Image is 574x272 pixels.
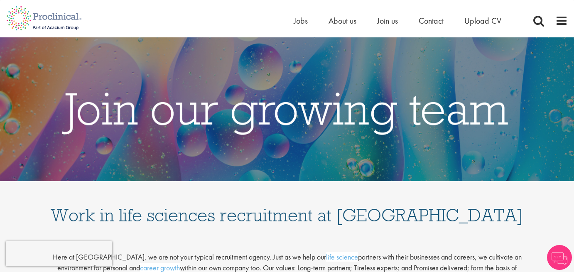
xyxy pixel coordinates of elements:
a: Upload CV [464,15,501,26]
img: Chatbot [547,245,572,270]
a: Contact [419,15,444,26]
a: life science [326,252,358,262]
a: About us [329,15,356,26]
h1: Work in life sciences recruitment at [GEOGRAPHIC_DATA] [50,189,524,224]
a: Jobs [294,15,308,26]
iframe: reCAPTCHA [6,241,112,266]
a: Join us [377,15,398,26]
